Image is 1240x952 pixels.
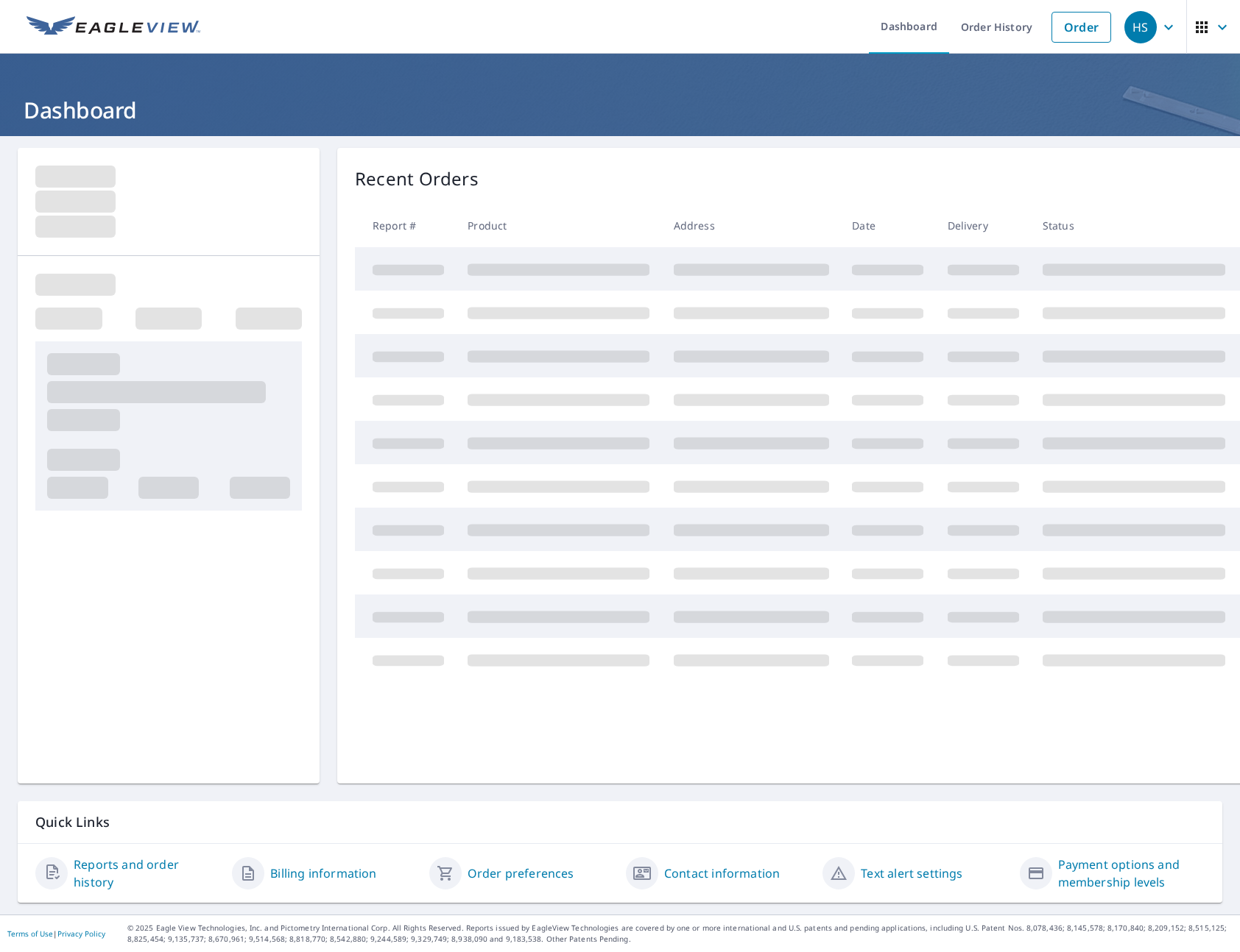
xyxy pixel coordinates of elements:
[355,166,479,192] p: Recent Orders
[664,864,780,882] a: Contact information
[1051,12,1111,43] a: Order
[936,204,1031,247] th: Delivery
[1031,204,1237,247] th: Status
[456,204,661,247] th: Product
[27,16,200,38] img: EV Logo
[57,928,105,939] a: Privacy Policy
[127,923,1233,945] p: © 2025 Eagle View Technologies, Inc. and Pictometry International Corp. All Rights Reserved. Repo...
[662,204,841,247] th: Address
[74,856,220,891] a: Reports and order history
[18,95,1222,125] h1: Dashboard
[7,928,53,939] a: Terms of Use
[861,864,962,882] a: Text alert settings
[1124,11,1157,43] div: HS
[355,204,456,247] th: Report #
[35,813,1205,831] p: Quick Links
[7,929,105,938] p: |
[1058,856,1205,891] a: Payment options and membership levels
[468,864,574,882] a: Order preferences
[840,204,935,247] th: Date
[270,864,376,882] a: Billing information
